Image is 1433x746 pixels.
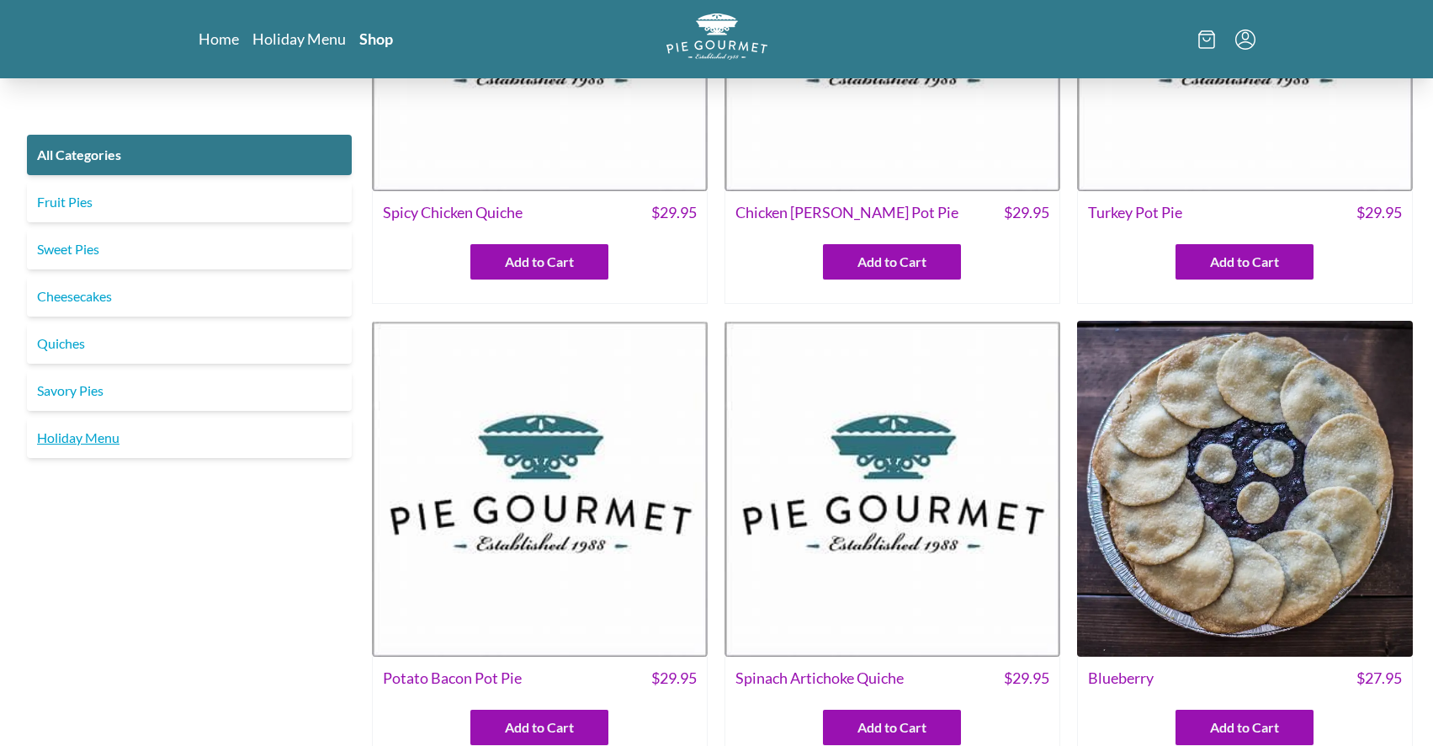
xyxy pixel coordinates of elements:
[27,135,352,175] a: All Categories
[735,201,958,224] span: Chicken [PERSON_NAME] Pot Pie
[383,201,523,224] span: Spicy Chicken Quiche
[735,667,904,690] span: Spinach Artichoke Quiche
[651,201,697,224] span: $ 29.95
[1210,717,1279,738] span: Add to Cart
[1077,321,1413,657] img: Blueberry
[252,29,346,49] a: Holiday Menu
[1356,201,1402,224] span: $ 29.95
[1004,667,1049,690] span: $ 29.95
[1088,201,1182,224] span: Turkey Pot Pie
[470,710,608,745] button: Add to Cart
[27,182,352,222] a: Fruit Pies
[1088,667,1154,690] span: Blueberry
[857,252,926,272] span: Add to Cart
[724,321,1060,657] img: Spinach Artichoke Quiche
[27,229,352,269] a: Sweet Pies
[666,13,767,65] a: Logo
[27,276,352,317] a: Cheesecakes
[1004,201,1049,224] span: $ 29.95
[1176,244,1314,280] button: Add to Cart
[1356,667,1402,690] span: $ 27.95
[27,418,352,458] a: Holiday Menu
[359,29,393,49] a: Shop
[470,244,608,280] button: Add to Cart
[857,717,926,738] span: Add to Cart
[383,667,522,690] span: Potato Bacon Pot Pie
[823,244,961,280] button: Add to Cart
[505,252,574,272] span: Add to Cart
[1210,252,1279,272] span: Add to Cart
[199,29,239,49] a: Home
[1176,710,1314,745] button: Add to Cart
[651,667,697,690] span: $ 29.95
[1235,29,1255,50] button: Menu
[823,710,961,745] button: Add to Cart
[372,321,708,657] img: Potato Bacon Pot Pie
[27,370,352,411] a: Savory Pies
[666,13,767,60] img: logo
[505,717,574,738] span: Add to Cart
[27,323,352,364] a: Quiches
